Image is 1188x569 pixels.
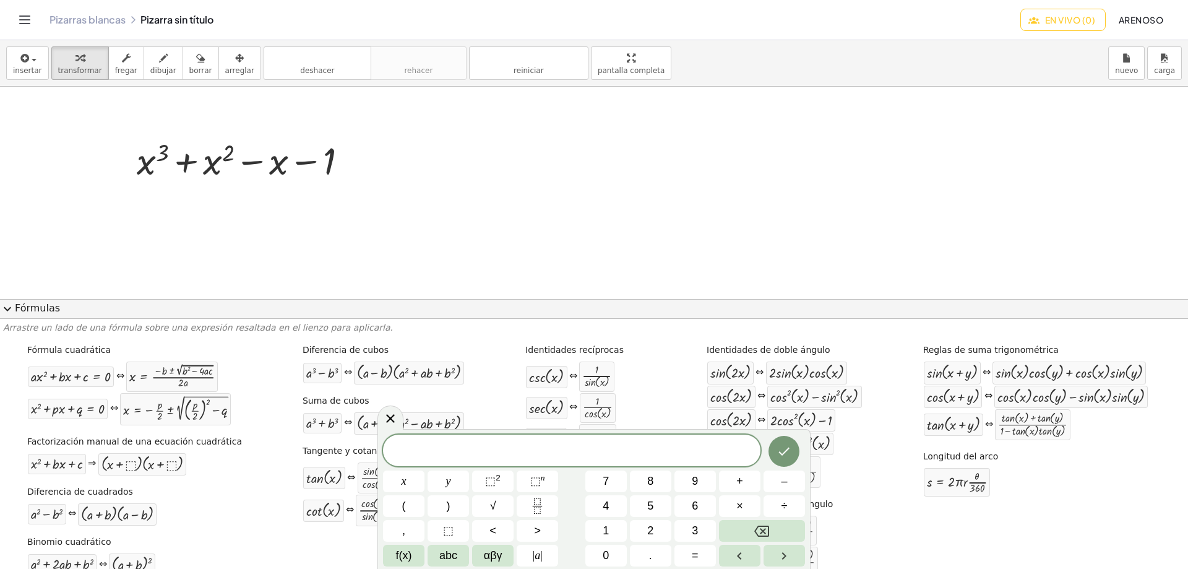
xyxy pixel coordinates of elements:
span: 5 [647,498,653,515]
button: Right arrow [764,545,805,567]
button: Backspace [719,520,805,542]
a: Pizarras blancas [49,14,126,26]
button: Arenoso [1108,9,1173,31]
button: 8 [630,471,671,492]
span: x [402,473,407,490]
button: 0 [585,545,627,567]
span: 1 [603,523,609,539]
button: Greater than [517,520,558,542]
font: ⇔ [110,401,118,416]
button: Plus [719,471,760,492]
font: Arenoso [1119,14,1163,25]
button: Times [719,495,760,517]
button: Minus [764,471,805,492]
font: transformar [58,66,102,75]
span: 4 [603,498,609,515]
span: + [736,473,743,490]
span: y [446,473,451,490]
button: Placeholder [428,520,469,542]
button: dibujar [144,46,183,80]
span: – [781,473,787,490]
span: αβγ [484,547,502,564]
span: f(x) [396,547,412,564]
span: 7 [603,473,609,490]
font: Identidades recíprocas [525,345,624,355]
font: Arrastre un lado de una fórmula sobre una expresión resaltada en el lienzo para aplicarla. [3,323,393,332]
span: | [533,549,535,562]
span: 3 [692,523,698,539]
button: x [383,471,424,492]
button: y [428,471,469,492]
sup: 2 [496,473,501,482]
font: Reglas de suma trigonométrica [923,345,1059,355]
font: Fórmula cuadrática [27,345,111,355]
button: Square root [472,495,514,517]
font: refrescar [476,52,582,64]
button: arreglar [218,46,261,80]
font: ⇔ [569,399,577,415]
font: ⇔ [569,368,577,384]
span: 0 [603,547,609,564]
span: > [534,523,541,539]
button: nuevo [1108,46,1145,80]
font: carga [1154,66,1175,75]
button: insertar [6,46,49,80]
span: abc [439,547,457,564]
button: 4 [585,495,627,517]
span: × [736,498,743,515]
button: Squared [472,471,514,492]
button: , [383,520,424,542]
button: Left arrow [719,545,760,567]
font: ⇔ [347,470,355,485]
font: deshacer [300,66,334,75]
font: ⇔ [344,415,352,430]
font: Tangente y cotangente [303,446,402,456]
button: Divide [764,495,805,517]
button: 9 [674,471,716,492]
span: ) [447,498,450,515]
button: Alphabet [428,545,469,567]
span: 8 [647,473,653,490]
font: rehacer [377,52,460,64]
span: 9 [692,473,698,490]
span: | [540,549,543,562]
button: refrescarreiniciar [469,46,588,80]
font: Identidades de doble ángulo [707,345,830,355]
font: Longitud del arco [923,451,999,461]
span: < [489,523,496,539]
font: Diferencia de cuadrados [27,487,133,497]
font: nuevo [1115,66,1138,75]
span: 6 [692,498,698,515]
font: ⇔ [757,388,765,404]
font: ⇔ [755,365,764,380]
font: Pizarras blancas [49,13,126,26]
button: ( [383,495,424,517]
font: ⇒ [88,456,96,471]
button: Cambiar navegación [15,10,35,30]
font: ⇔ [344,365,352,380]
font: fregar [115,66,137,75]
span: . [649,547,652,564]
font: Binomio cuadrático [27,537,111,547]
font: dibujar [150,66,176,75]
font: rehacer [404,66,433,75]
button: carga [1147,46,1182,80]
font: ⇔ [985,417,993,432]
font: arreglar [225,66,254,75]
span: √ [490,498,496,515]
button: 2 [630,520,671,542]
font: ⇔ [757,412,765,428]
font: reiniciar [514,66,544,75]
button: deshacerdeshacer [264,46,371,80]
span: ⬚ [485,475,496,487]
span: 2 [647,523,653,539]
button: Fraction [517,495,558,517]
button: Greek alphabet [472,545,514,567]
span: ÷ [781,498,788,515]
button: 7 [585,471,627,492]
font: Factorización manual de una ecuación cuadrática [27,437,242,446]
button: Functions [383,545,424,567]
span: ( [402,498,406,515]
button: transformar [51,46,109,80]
font: borrar [189,66,212,75]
